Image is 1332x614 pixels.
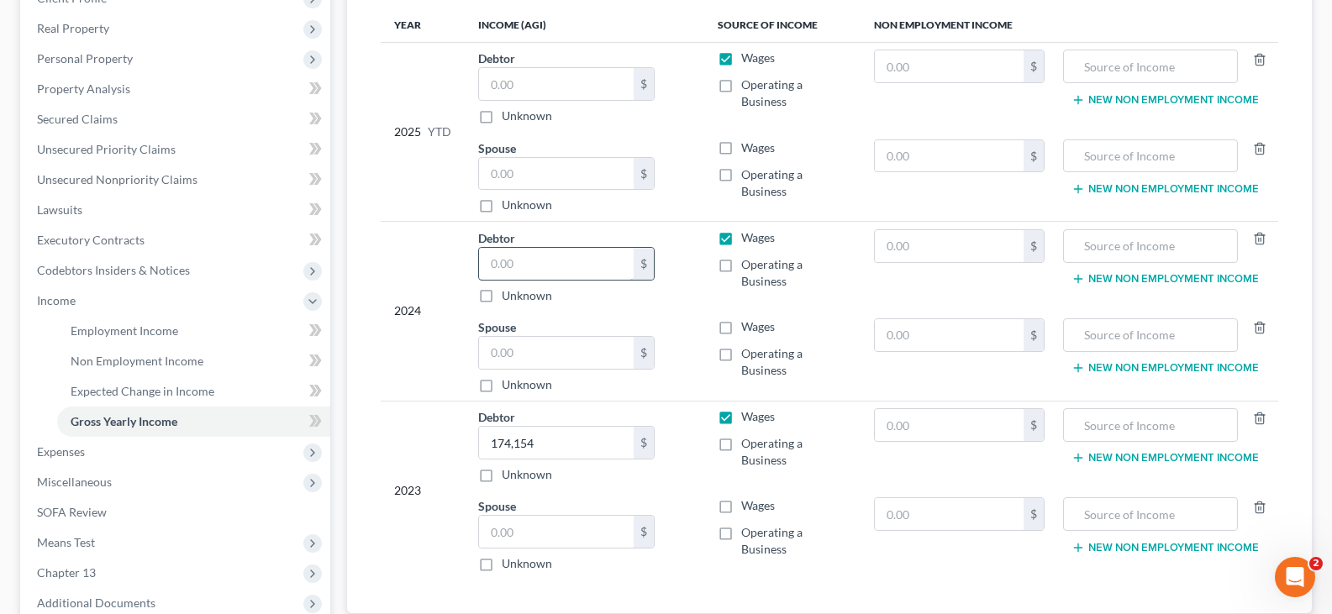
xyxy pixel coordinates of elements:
[381,8,465,42] th: Year
[24,134,330,165] a: Unsecured Priority Claims
[1024,319,1044,351] div: $
[741,257,803,288] span: Operating a Business
[37,596,155,610] span: Additional Documents
[37,202,82,217] span: Lawsuits
[502,376,552,393] label: Unknown
[57,407,330,437] a: Gross Yearly Income
[428,123,451,140] span: YTD
[741,436,803,467] span: Operating a Business
[875,230,1024,262] input: 0.00
[741,77,803,108] span: Operating a Business
[502,555,552,572] label: Unknown
[502,197,552,213] label: Unknown
[37,293,76,307] span: Income
[479,158,634,190] input: 0.00
[1072,230,1229,262] input: Source of Income
[634,337,654,369] div: $
[741,409,775,423] span: Wages
[1071,361,1259,375] button: New Non Employment Income
[1024,409,1044,441] div: $
[634,68,654,100] div: $
[502,108,552,124] label: Unknown
[478,229,515,247] label: Debtor
[1072,409,1229,441] input: Source of Income
[479,248,634,280] input: 0.00
[37,475,112,489] span: Miscellaneous
[502,466,552,483] label: Unknown
[875,409,1024,441] input: 0.00
[1072,140,1229,172] input: Source of Income
[741,346,803,377] span: Operating a Business
[465,8,704,42] th: Income (AGI)
[1071,272,1259,286] button: New Non Employment Income
[875,140,1024,172] input: 0.00
[1309,557,1323,570] span: 2
[1275,557,1315,597] iframe: Intercom live chat
[478,50,515,67] label: Debtor
[1071,182,1259,196] button: New Non Employment Income
[71,323,178,338] span: Employment Income
[37,444,85,459] span: Expenses
[37,263,190,277] span: Codebtors Insiders & Notices
[37,535,95,549] span: Means Test
[1024,230,1044,262] div: $
[479,337,634,369] input: 0.00
[1024,50,1044,82] div: $
[634,427,654,459] div: $
[1072,50,1229,82] input: Source of Income
[394,408,451,572] div: 2023
[37,565,96,580] span: Chapter 13
[57,346,330,376] a: Non Employment Income
[741,167,803,198] span: Operating a Business
[634,158,654,190] div: $
[37,112,118,126] span: Secured Claims
[741,140,775,155] span: Wages
[741,319,775,333] span: Wages
[24,195,330,225] a: Lawsuits
[478,497,516,515] label: Spouse
[71,384,214,398] span: Expected Change in Income
[502,287,552,304] label: Unknown
[634,248,654,280] div: $
[37,81,130,96] span: Property Analysis
[394,50,451,213] div: 2025
[37,233,145,247] span: Executory Contracts
[704,8,861,42] th: Source of Income
[478,318,516,336] label: Spouse
[24,165,330,195] a: Unsecured Nonpriority Claims
[1072,319,1229,351] input: Source of Income
[24,74,330,104] a: Property Analysis
[479,68,634,100] input: 0.00
[479,427,634,459] input: 0.00
[71,414,177,428] span: Gross Yearly Income
[875,498,1024,530] input: 0.00
[479,516,634,548] input: 0.00
[875,319,1024,351] input: 0.00
[1024,140,1044,172] div: $
[37,172,197,186] span: Unsecured Nonpriority Claims
[741,525,803,556] span: Operating a Business
[875,50,1024,82] input: 0.00
[24,497,330,527] a: SOFA Review
[37,142,176,156] span: Unsecured Priority Claims
[861,8,1278,42] th: Non Employment Income
[57,316,330,346] a: Employment Income
[741,50,775,65] span: Wages
[741,230,775,244] span: Wages
[57,376,330,407] a: Expected Change in Income
[37,21,109,35] span: Real Property
[1072,498,1229,530] input: Source of Income
[24,225,330,255] a: Executory Contracts
[37,505,107,519] span: SOFA Review
[37,51,133,66] span: Personal Property
[634,516,654,548] div: $
[478,139,516,157] label: Spouse
[1024,498,1044,530] div: $
[1071,451,1259,464] button: New Non Employment Income
[1071,93,1259,107] button: New Non Employment Income
[478,408,515,426] label: Debtor
[24,104,330,134] a: Secured Claims
[71,354,203,368] span: Non Employment Income
[1071,541,1259,554] button: New Non Employment Income
[394,229,451,393] div: 2024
